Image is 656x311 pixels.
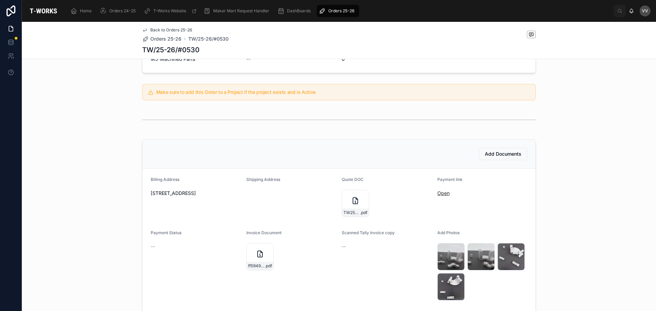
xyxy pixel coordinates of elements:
span: Shipping Address [246,177,280,182]
span: T-Works Website [153,8,186,14]
span: -- [342,243,346,250]
span: Add Photos [437,230,460,235]
span: Orders 24-25 [109,8,136,14]
span: Invoice Document [246,230,282,235]
span: Add Documents [485,151,521,157]
span: Quote DOC [342,177,364,182]
span: Payment Status [151,230,181,235]
span: Billing Address [151,177,179,182]
span: .pdf [360,210,367,215]
span: ff5949a5-8add-4c78-91bd-a356007c31a3-Medtronic-Engineering-and-Innovation-Center-Pvt-Ltd--(0530)-... [248,263,265,269]
span: Payment link [437,177,463,182]
span: DashBoards [287,8,311,14]
h1: TW/25-26/#0530 [142,45,200,55]
span: .pdf [265,263,272,269]
span: Scanned Tally Invoice copy [342,230,395,235]
span: Maker Mart Request Handler [213,8,269,14]
span: Orders 25-26 [150,36,181,42]
span: VV [642,8,648,14]
a: Orders 24-25 [98,5,140,17]
a: Orders 25-26 [317,5,359,17]
h5: Make sure to add this Order to a Project if the project exists and is Active [156,90,530,95]
span: -- [151,243,155,250]
span: Back to Orders 25-26 [150,27,192,33]
span: Orders 25-26 [328,8,354,14]
button: Add Documents [479,148,527,160]
a: Maker Mart Request Handler [202,5,274,17]
span: Home [80,8,92,14]
a: Orders 25-26 [142,36,181,42]
img: App logo [27,5,59,16]
a: DashBoards [275,5,315,17]
span: -- [246,56,250,62]
a: Home [68,5,96,17]
span: M5-Machined Parts [151,56,241,62]
a: Back to Orders 25-26 [142,27,192,33]
a: T-Works Website [142,5,200,17]
div: scrollable content [65,3,614,18]
a: TW/25-26/#0530 [188,36,229,42]
span: [STREET_ADDRESS] [151,190,241,197]
span: 0 [342,56,432,62]
a: Open [437,190,450,196]
span: TW25-26#0530 [343,210,360,215]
